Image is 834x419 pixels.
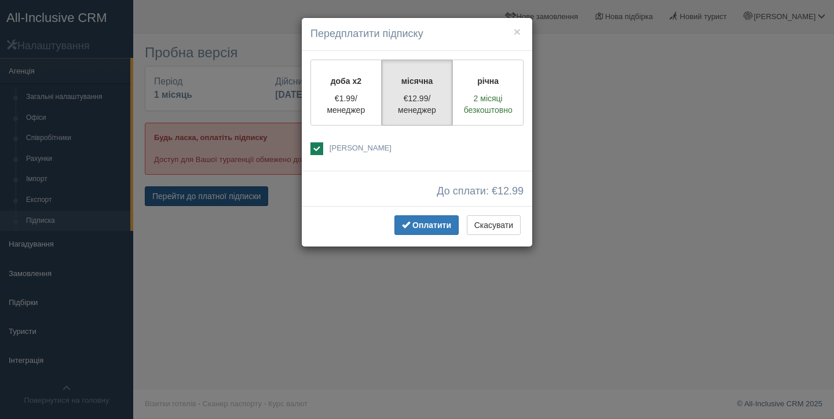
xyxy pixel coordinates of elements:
[460,75,516,87] p: річна
[437,186,524,197] span: До сплати: €
[310,27,524,42] h4: Передплатити підписку
[389,93,445,116] p: €12.99/менеджер
[394,215,459,235] button: Оплатити
[318,93,374,116] p: €1.99/менеджер
[460,93,516,116] p: 2 місяці безкоштовно
[318,75,374,87] p: доба x2
[330,144,392,152] span: [PERSON_NAME]
[467,215,521,235] button: Скасувати
[412,220,451,230] span: Оплатити
[498,185,524,197] span: 12.99
[514,25,521,38] button: ×
[389,75,445,87] p: місячна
